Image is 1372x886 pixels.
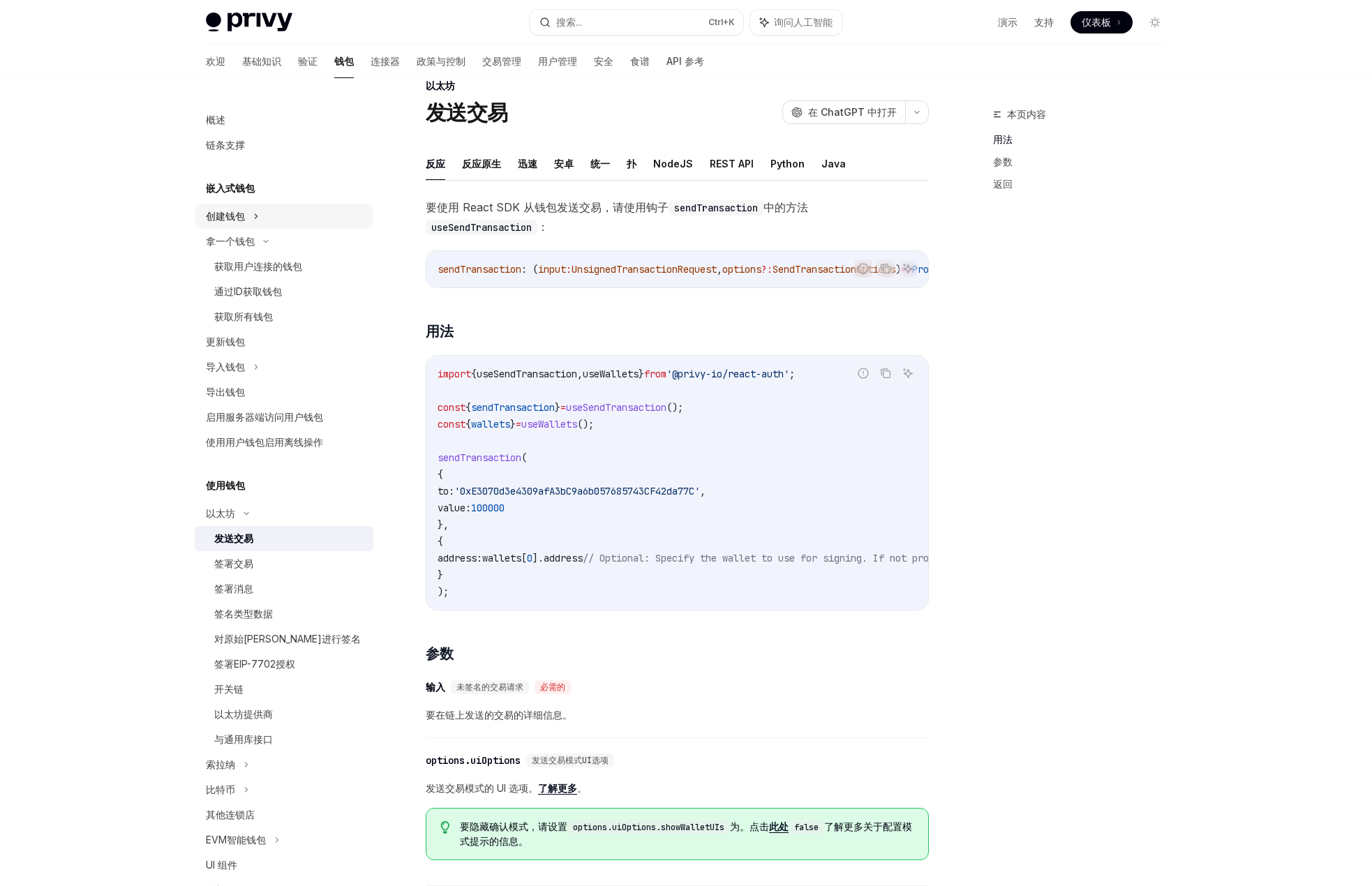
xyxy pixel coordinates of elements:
font: 签名类型数据 [214,608,273,620]
a: 启用服务器端访问用户钱包 [195,405,373,430]
font: EVM智能钱包 [206,834,266,846]
a: 交易管理 [482,45,521,78]
a: API 参考 [666,45,704,78]
font: 食谱 [630,55,650,67]
span: , [700,485,706,497]
font: 启用服务器端访问用户钱包 [206,411,323,423]
font: 用法 [426,323,453,340]
font: 参数 [426,645,453,662]
font: ： [537,220,549,234]
span: from [644,368,666,380]
span: { [471,368,477,380]
span: 100000 [471,502,505,514]
button: 询问人工智能 [750,10,842,35]
font: 其他连锁店 [206,809,255,820]
font: 连接器 [371,55,400,67]
span: useSendTransaction [477,368,577,380]
span: to: [438,485,454,497]
button: 反应原生 [462,147,501,180]
font: 使用用户钱包启用离线操作 [206,436,323,448]
font: 搜索... [556,16,582,28]
font: 反应 [426,158,445,170]
span: } [438,569,443,581]
a: 发送交易 [195,526,373,551]
font: 使用钱包 [206,479,245,491]
font: 政策与控制 [417,55,465,67]
font: 验证 [298,55,318,67]
font: 在 ChatGPT 中打开 [808,106,897,118]
span: const [438,418,465,430]
button: 询问人工智能 [899,260,917,278]
span: SendTransactionOptions [773,263,895,276]
font: 钱包 [334,55,354,67]
button: 切换暗模式 [1144,11,1166,33]
font: 通过ID获取钱包 [214,285,282,297]
font: 嵌入式钱包 [206,182,255,194]
span: wallets [482,552,521,564]
font: 迅速 [518,158,537,170]
span: useWallets [521,418,577,430]
code: false [789,820,824,834]
button: 统一 [590,147,610,180]
font: Java [821,158,846,170]
span: // Optional: Specify the wallet to use for signing. If not provided, the first wallet will be used. [583,552,1135,564]
code: sendTransaction [669,200,763,216]
font: 。 [577,782,587,794]
font: 要使用 React SDK 从钱包发送交易，请使用钩子 [426,200,669,214]
span: = [560,401,566,414]
font: 安全 [594,55,613,67]
span: import [438,368,471,380]
font: 获取所有钱包 [214,310,273,322]
font: NodeJS [653,158,693,170]
font: Python [770,158,805,170]
a: 开关链 [195,677,373,702]
span: } [639,368,644,380]
button: 反应 [426,147,445,180]
span: input [538,263,566,276]
font: 更新钱包 [206,336,245,347]
font: 基础知识 [242,55,281,67]
span: ]. [532,552,544,564]
a: 演示 [998,15,1017,29]
font: API 参考 [666,55,704,67]
span: { [465,401,471,414]
a: 了解更多 [538,782,577,795]
a: 返回 [993,173,1177,195]
button: 迅速 [518,147,537,180]
span: (); [577,418,594,430]
code: options.uiOptions.showWalletUIs [567,820,730,834]
font: 交易管理 [482,55,521,67]
span: : ( [521,263,538,276]
button: 报告错误代码 [854,260,872,278]
font: 演示 [998,16,1017,28]
span: ); [438,585,449,598]
font: 签署EIP-7702授权 [214,658,295,670]
a: 欢迎 [206,45,225,78]
span: } [555,401,560,414]
font: REST API [710,158,754,170]
a: 用法 [993,128,1177,151]
img: 灯光标志 [206,13,292,32]
span: { [438,535,443,548]
font: 。 [519,835,528,847]
font: 以太坊 [426,80,455,91]
span: (); [666,401,683,414]
span: = [516,418,521,430]
font: 发送交易 [426,100,507,125]
a: 仪表板 [1071,11,1133,33]
font: 发送交易 [214,532,253,544]
span: value: [438,502,471,514]
button: Java [821,147,846,180]
font: 链条支撑 [206,139,245,151]
svg: 提示 [440,821,450,834]
a: 更新钱包 [195,329,373,354]
span: wallets [471,418,510,430]
a: 签名类型数据 [195,601,373,626]
a: 概述 [195,107,373,133]
font: 获取用户连接的钱包 [214,260,302,272]
font: 询问人工智能 [774,16,833,28]
a: 导出钱包 [195,380,373,405]
font: 为。点击 [730,820,769,832]
font: 未签名的交易请求 [456,682,523,693]
a: 链条支撑 [195,133,373,158]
